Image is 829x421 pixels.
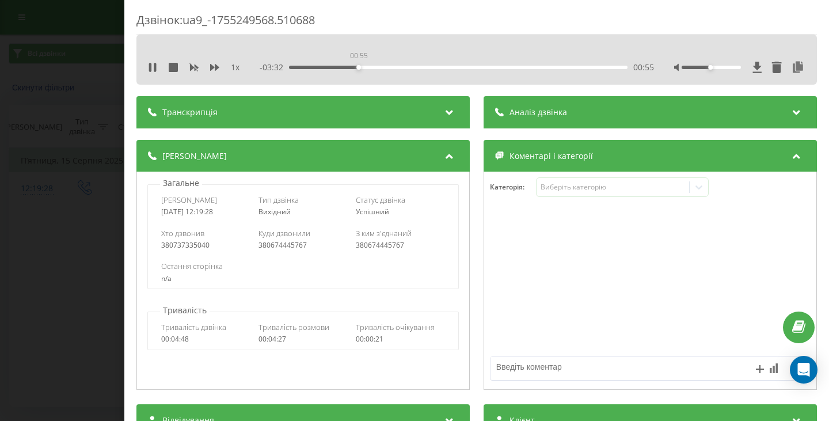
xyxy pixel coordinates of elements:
[258,241,348,249] div: 380674445767
[258,322,329,332] span: Тривалість розмови
[161,261,223,271] span: Остання сторінка
[162,107,218,118] span: Транскрипція
[356,65,361,70] div: Accessibility label
[160,177,202,189] p: Загальне
[490,183,536,191] h4: Категорія :
[356,195,405,205] span: Статус дзвінка
[356,322,435,332] span: Тривалість очікування
[509,107,567,118] span: Аналіз дзвінка
[160,305,210,316] p: Тривалість
[509,150,593,162] span: Коментарі і категорії
[348,49,370,63] div: 00:55
[356,228,412,238] span: З ким з'єднаний
[231,62,239,73] span: 1 x
[260,62,289,73] span: - 03:32
[356,207,389,217] span: Успішний
[258,228,310,238] span: Куди дзвонили
[633,62,654,73] span: 00:55
[161,335,250,343] div: 00:04:48
[356,335,445,343] div: 00:00:21
[161,275,444,283] div: n/a
[162,150,227,162] span: [PERSON_NAME]
[161,208,250,216] div: [DATE] 12:19:28
[161,228,204,238] span: Хто дзвонив
[258,207,291,217] span: Вихідний
[258,335,348,343] div: 00:04:27
[161,195,217,205] span: [PERSON_NAME]
[161,241,250,249] div: 380737335040
[161,322,226,332] span: Тривалість дзвінка
[356,241,445,249] div: 380674445767
[790,356,817,384] div: Open Intercom Messenger
[541,183,685,192] div: Виберіть категорію
[258,195,299,205] span: Тип дзвінка
[136,12,817,35] div: Дзвінок : ua9_-1755249568.510688
[708,65,713,70] div: Accessibility label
